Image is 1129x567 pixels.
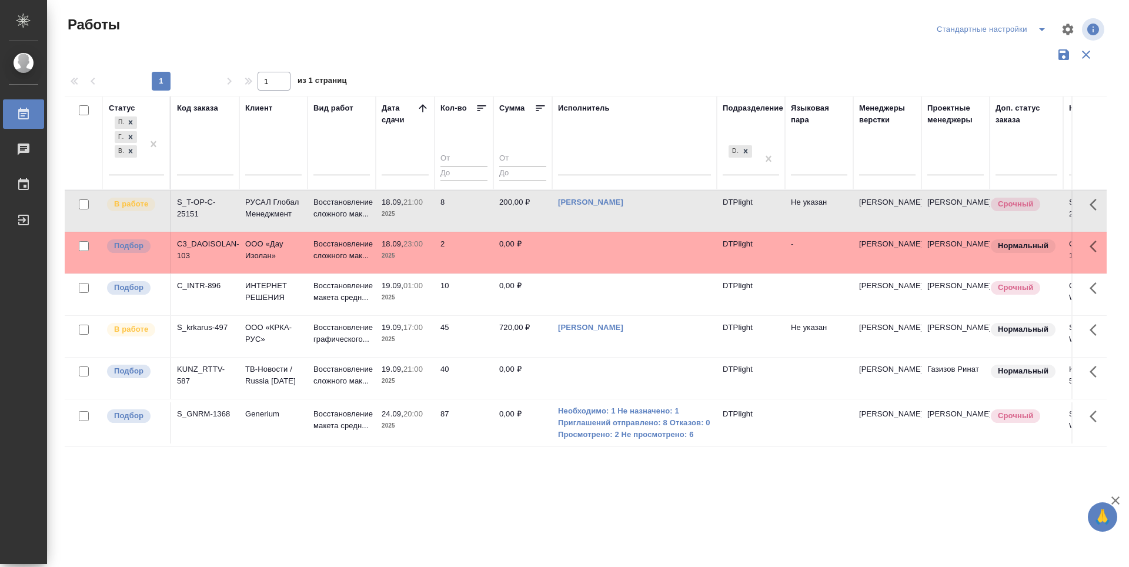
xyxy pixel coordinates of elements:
input: От [499,152,546,166]
p: [PERSON_NAME] [859,363,916,375]
p: В работе [114,198,148,210]
div: Подбор, Готов к работе, В работе [113,130,138,145]
td: DTPlight [717,316,785,357]
p: [PERSON_NAME] [859,408,916,420]
td: [PERSON_NAME] [921,402,990,443]
p: [PERSON_NAME] [859,280,916,292]
button: Здесь прячутся важные кнопки [1083,232,1111,261]
div: В работе [115,145,124,158]
p: ИНТЕРНЕТ РЕШЕНИЯ [245,280,302,303]
td: 200,00 ₽ [493,191,552,232]
p: Нормальный [998,365,1048,377]
td: 87 [435,402,493,443]
p: 18.09, [382,239,403,248]
p: 2025 [382,333,429,345]
div: Подбор, Готов к работе, В работе [113,115,138,130]
td: [PERSON_NAME] [921,191,990,232]
p: 2025 [382,375,429,387]
div: Можно подбирать исполнителей [106,238,164,254]
div: Готов к работе [115,131,124,144]
p: 17:00 [403,323,423,332]
td: DTPlight [717,402,785,443]
td: 10 [435,274,493,315]
p: Восстановление макета средн... [313,280,370,303]
td: Газизов Ринат [921,358,990,399]
button: 🙏 [1088,502,1117,532]
div: Менеджеры верстки [859,102,916,126]
span: Посмотреть информацию [1082,18,1107,41]
span: 🙏 [1093,505,1113,529]
p: 19.09, [382,365,403,373]
button: Здесь прячутся важные кнопки [1083,191,1111,219]
td: 0,00 ₽ [493,274,552,315]
div: Можно подбирать исполнителей [106,408,164,424]
p: РУСАЛ Глобал Менеджмент [245,196,302,220]
button: Сбросить фильтры [1075,44,1097,66]
div: KUNZ_RTTV-587 [177,363,233,387]
span: Работы [65,15,120,34]
p: 01:00 [403,281,423,290]
p: ТВ-Новости / Russia [DATE] [245,363,302,387]
div: Сумма [499,102,525,114]
p: 2025 [382,292,429,303]
div: S_T-OP-C-25151 [177,196,233,220]
button: Здесь прячутся важные кнопки [1083,274,1111,302]
div: Клиент [245,102,272,114]
a: Необходимо: 1 Не назначено: 1 Приглашений отправлено: 8 Отказов: 0 Просмотрено: 2 Не просмотрено: 6 [558,405,711,441]
td: 0,00 ₽ [493,358,552,399]
p: 23:00 [403,239,423,248]
div: Статус [109,102,135,114]
td: Не указан [785,316,853,357]
td: DTPlight [717,191,785,232]
p: 2025 [382,208,429,220]
td: 720,00 ₽ [493,316,552,357]
span: Настроить таблицу [1054,15,1082,44]
p: Подбор [114,365,143,377]
p: Нормальный [998,240,1048,252]
td: - [785,232,853,274]
div: C3_DAOISOLAN-103 [177,238,233,262]
input: От [440,152,487,166]
div: Языковая пара [791,102,847,126]
p: Нормальный [998,323,1048,335]
div: Подбор, Готов к работе, В работе [113,144,138,159]
td: 45 [435,316,493,357]
p: Восстановление графического... [313,322,370,345]
button: Здесь прячутся важные кнопки [1083,316,1111,344]
div: Проектные менеджеры [927,102,984,126]
p: Восстановление сложного мак... [313,238,370,262]
p: Срочный [998,410,1033,422]
div: Можно подбирать исполнителей [106,280,164,296]
td: 40 [435,358,493,399]
p: Подбор [114,282,143,293]
td: DTPlight [717,358,785,399]
p: [PERSON_NAME] [859,322,916,333]
p: В работе [114,323,148,335]
td: 2 [435,232,493,274]
button: Здесь прячутся важные кнопки [1083,402,1111,431]
p: Срочный [998,198,1033,210]
td: 0,00 ₽ [493,402,552,443]
td: 8 [435,191,493,232]
td: [PERSON_NAME] [921,232,990,274]
p: ООО «КРКА-РУС» [245,322,302,345]
div: S_krkarus-497 [177,322,233,333]
p: Срочный [998,282,1033,293]
input: До [499,166,546,181]
button: Сохранить фильтры [1053,44,1075,66]
td: [PERSON_NAME] [921,316,990,357]
p: Восстановление сложного мак... [313,196,370,220]
span: из 1 страниц [298,74,347,91]
p: Подбор [114,410,143,422]
div: Код заказа [177,102,218,114]
div: C_INTR-896 [177,280,233,292]
p: Generium [245,408,302,420]
td: [PERSON_NAME] [921,274,990,315]
div: Кол-во [440,102,467,114]
p: 19.09, [382,323,403,332]
p: Восстановление макета средн... [313,408,370,432]
p: 18.09, [382,198,403,206]
p: 21:00 [403,198,423,206]
input: До [440,166,487,181]
div: split button [934,20,1054,39]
